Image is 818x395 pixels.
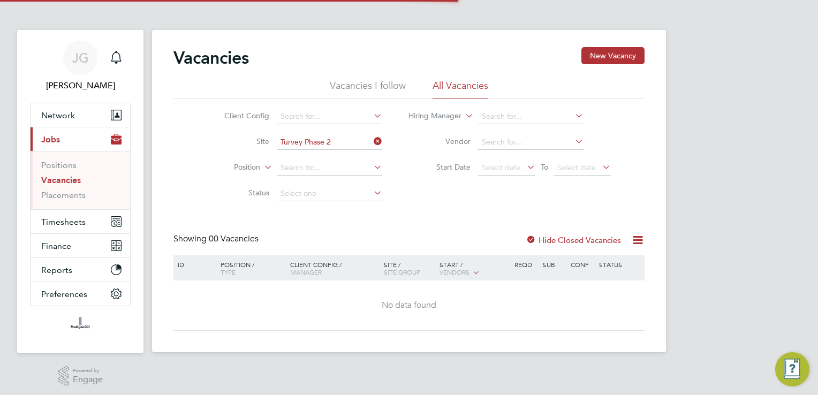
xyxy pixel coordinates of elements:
[221,268,236,276] span: Type
[290,268,322,276] span: Manager
[72,51,89,65] span: JG
[199,162,260,173] label: Position
[41,190,86,200] a: Placements
[596,255,643,274] div: Status
[31,127,130,151] button: Jobs
[58,366,103,386] a: Powered byEngage
[287,255,381,281] div: Client Config /
[557,163,596,172] span: Select date
[409,136,471,146] label: Vendor
[208,188,269,197] label: Status
[208,136,269,146] label: Site
[31,258,130,282] button: Reports
[41,289,87,299] span: Preferences
[381,255,437,281] div: Site /
[277,161,382,176] input: Search for...
[173,47,249,69] h2: Vacancies
[537,160,551,174] span: To
[277,135,382,150] input: Search for...
[31,282,130,306] button: Preferences
[433,79,488,98] li: All Vacancies
[568,255,596,274] div: Conf
[581,47,645,64] button: New Vacancy
[440,268,469,276] span: Vendors
[73,366,103,375] span: Powered by
[540,255,568,274] div: Sub
[31,234,130,257] button: Finance
[41,110,75,120] span: Network
[482,163,520,172] span: Select date
[41,160,77,170] a: Positions
[277,186,382,201] input: Select one
[209,233,259,244] span: 00 Vacancies
[409,162,471,172] label: Start Date
[208,111,269,120] label: Client Config
[173,233,261,245] div: Showing
[400,111,461,121] label: Hiring Manager
[478,109,584,124] input: Search for...
[30,317,131,334] a: Go to home page
[31,210,130,233] button: Timesheets
[30,41,131,92] a: JG[PERSON_NAME]
[68,317,92,334] img: madigangill-logo-retina.png
[478,135,584,150] input: Search for...
[384,268,420,276] span: Site Group
[213,255,287,281] div: Position /
[73,375,103,384] span: Engage
[175,255,213,274] div: ID
[41,175,81,185] a: Vacancies
[330,79,406,98] li: Vacancies I follow
[41,241,71,251] span: Finance
[277,109,382,124] input: Search for...
[31,151,130,209] div: Jobs
[41,265,72,275] span: Reports
[437,255,512,282] div: Start /
[775,352,809,386] button: Engage Resource Center
[41,217,86,227] span: Timesheets
[17,30,143,353] nav: Main navigation
[512,255,540,274] div: Reqd
[41,134,60,145] span: Jobs
[175,300,643,311] div: No data found
[31,103,130,127] button: Network
[526,235,621,245] label: Hide Closed Vacancies
[30,79,131,92] span: Jordan Gutteride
